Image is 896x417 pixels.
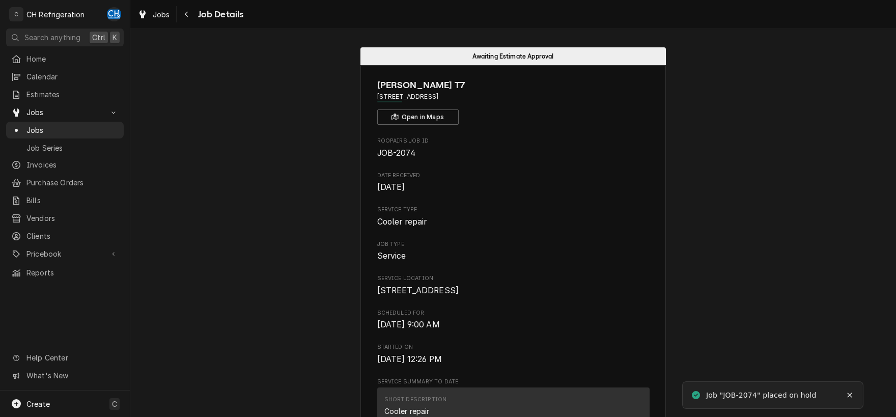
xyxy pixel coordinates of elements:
[6,122,124,138] a: Jobs
[377,343,650,351] span: Started On
[24,32,80,43] span: Search anything
[377,137,650,145] span: Roopairs Job ID
[6,228,124,244] a: Clients
[377,250,650,262] span: Job Type
[179,6,195,22] button: Navigate back
[377,320,440,329] span: [DATE] 9:00 AM
[26,231,119,241] span: Clients
[195,8,244,21] span: Job Details
[377,147,650,159] span: Roopairs Job ID
[26,248,103,259] span: Pricebook
[384,406,430,416] div: Cooler repair
[377,378,650,386] span: Service Summary To Date
[377,354,442,364] span: [DATE] 12:26 PM
[377,92,650,101] span: Address
[377,206,650,228] div: Service Type
[26,143,119,153] span: Job Series
[377,240,650,248] span: Job Type
[377,78,650,125] div: Client Information
[377,251,406,261] span: Service
[6,245,124,262] a: Go to Pricebook
[6,192,124,209] a: Bills
[377,206,650,214] span: Service Type
[6,367,124,384] a: Go to What's New
[377,309,650,317] span: Scheduled For
[112,399,117,409] span: C
[107,7,121,21] div: Chris Hiraga's Avatar
[26,107,103,118] span: Jobs
[6,140,124,156] a: Job Series
[377,137,650,159] div: Roopairs Job ID
[26,71,119,82] span: Calendar
[92,32,105,43] span: Ctrl
[26,195,119,206] span: Bills
[107,7,121,21] div: CH
[6,264,124,281] a: Reports
[377,172,650,193] div: Date Received
[26,267,119,278] span: Reports
[6,86,124,103] a: Estimates
[377,217,427,227] span: Cooler repair
[377,285,650,297] span: Service Location
[26,89,119,100] span: Estimates
[377,309,650,331] div: Scheduled For
[377,274,650,283] span: Service Location
[26,400,50,408] span: Create
[113,32,117,43] span: K
[377,216,650,228] span: Service Type
[26,352,118,363] span: Help Center
[133,6,174,23] a: Jobs
[26,53,119,64] span: Home
[6,68,124,85] a: Calendar
[9,7,23,21] div: C
[6,349,124,366] a: Go to Help Center
[377,343,650,365] div: Started On
[26,125,119,135] span: Jobs
[360,47,666,65] div: Status
[377,274,650,296] div: Service Location
[377,319,650,331] span: Scheduled For
[6,29,124,46] button: Search anythingCtrlK
[26,177,119,188] span: Purchase Orders
[377,286,459,295] span: [STREET_ADDRESS]
[153,9,170,20] span: Jobs
[6,50,124,67] a: Home
[6,174,124,191] a: Purchase Orders
[6,210,124,227] a: Vendors
[26,159,119,170] span: Invoices
[377,353,650,366] span: Started On
[26,213,119,224] span: Vendors
[377,181,650,193] span: Date Received
[26,370,118,381] span: What's New
[26,9,85,20] div: CH Refrigeration
[6,156,124,173] a: Invoices
[377,148,415,158] span: JOB-2074
[6,104,124,121] a: Go to Jobs
[377,78,650,92] span: Name
[377,240,650,262] div: Job Type
[377,109,459,125] button: Open in Maps
[384,396,447,404] div: Short Description
[377,172,650,180] span: Date Received
[706,390,817,401] div: Job "JOB-2074" placed on hold
[472,53,553,60] span: Awaiting Estimate Approval
[377,182,405,192] span: [DATE]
